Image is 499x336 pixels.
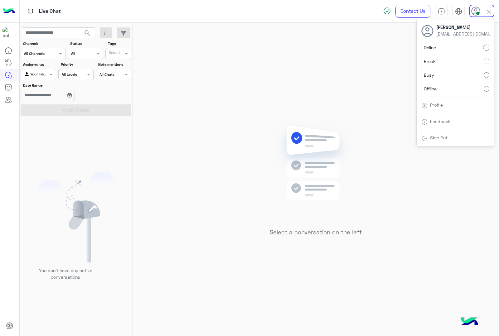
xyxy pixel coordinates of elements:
[421,135,428,142] img: tab
[438,8,445,15] img: tab
[70,41,102,46] label: Status
[436,31,492,37] span: [EMAIL_ADDRESS][DOMAIN_NAME]
[34,267,97,281] p: You don’t have any active conversations
[270,229,362,236] h5: Select a conversation on the left
[21,104,131,116] button: Apply Filters
[421,119,428,125] img: tab
[430,102,443,108] a: Profile
[98,62,130,67] label: Note mentions
[484,59,489,64] input: Break
[430,135,448,140] a: Sign Out
[424,72,434,78] span: Busy
[485,8,492,15] img: close
[430,119,451,124] a: Feedback
[435,5,448,18] a: tab
[23,62,55,67] label: Assigned to:
[424,44,436,51] span: Online
[2,27,14,38] img: 713415422032625
[421,103,428,109] img: tab
[424,85,437,92] span: Offline
[39,7,61,16] p: Live Chat
[271,121,361,224] img: no messages
[424,58,436,65] span: Break
[395,5,430,18] a: Contact Us
[108,41,131,46] label: Tags
[108,50,120,57] div: Select
[436,24,492,31] span: [PERSON_NAME]
[2,5,15,18] img: Logo
[484,72,489,78] input: Busy
[458,311,480,333] img: hulul-logo.png
[61,62,93,67] label: Priority
[84,29,91,37] span: search
[23,41,65,46] label: Channel:
[455,8,462,15] img: tab
[80,27,95,41] button: search
[37,171,115,262] img: empty users
[23,83,93,88] label: Date Range
[483,45,489,51] input: Online
[383,7,391,15] img: spinner
[27,7,34,15] img: tab
[484,86,489,92] input: Offline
